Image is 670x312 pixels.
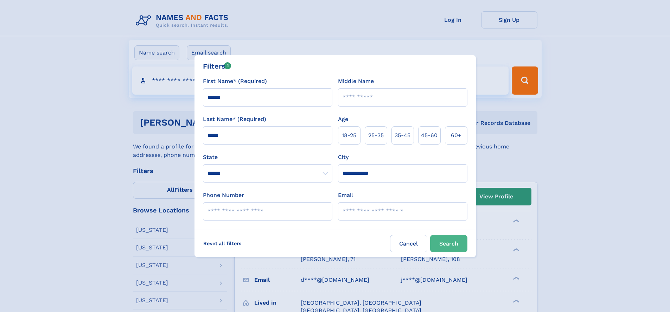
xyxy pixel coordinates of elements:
[203,153,332,161] label: State
[342,131,356,140] span: 18‑25
[199,235,246,252] label: Reset all filters
[368,131,384,140] span: 25‑35
[203,77,267,85] label: First Name* (Required)
[338,153,349,161] label: City
[421,131,438,140] span: 45‑60
[395,131,410,140] span: 35‑45
[203,115,266,123] label: Last Name* (Required)
[390,235,427,252] label: Cancel
[430,235,467,252] button: Search
[338,191,353,199] label: Email
[203,191,244,199] label: Phone Number
[338,115,348,123] label: Age
[203,61,231,71] div: Filters
[338,77,374,85] label: Middle Name
[451,131,461,140] span: 60+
